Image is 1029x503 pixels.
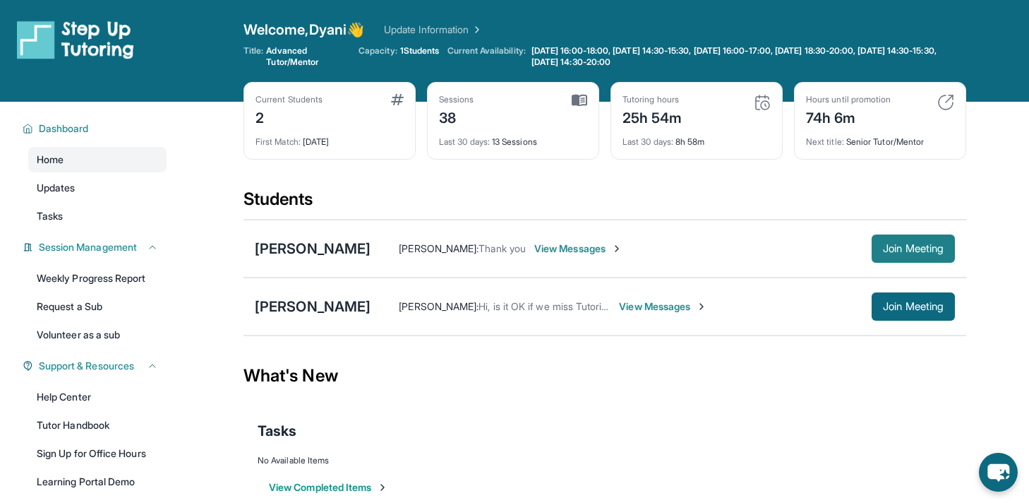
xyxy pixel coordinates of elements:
[243,20,364,40] span: Welcome, Dyani 👋
[384,23,483,37] a: Update Information
[439,136,490,147] span: Last 30 days :
[439,105,474,128] div: 38
[255,239,371,259] div: [PERSON_NAME]
[28,266,167,291] a: Weekly Progress Report
[255,136,301,147] span: First Match :
[883,302,944,311] span: Join Meeting
[269,480,388,495] button: View Completed Items
[33,240,158,254] button: Session Management
[28,441,167,466] a: Sign Up for Office Hours
[806,136,844,147] span: Next title :
[28,322,167,348] a: Volunteer as a sub
[806,105,891,128] div: 74h 6m
[28,203,167,229] a: Tasks
[622,94,682,105] div: Tutoring hours
[696,301,707,312] img: Chevron-Right
[243,345,966,407] div: What's New
[255,297,371,316] div: [PERSON_NAME]
[33,359,158,373] button: Support & Resources
[622,128,771,148] div: 8h 58m
[37,153,64,167] span: Home
[243,45,263,68] span: Title:
[937,94,954,111] img: card
[529,45,966,68] a: [DATE] 16:00-18:00, [DATE] 14:30-15:30, [DATE] 16:00-17:00, [DATE] 18:30-20:00, [DATE] 14:30-15:3...
[872,292,955,321] button: Join Meeting
[28,294,167,319] a: Request a Sub
[979,453,1018,492] button: chat-button
[439,94,474,105] div: Sessions
[255,94,323,105] div: Current Students
[359,45,397,57] span: Capacity:
[534,242,622,256] span: View Messages
[28,469,167,495] a: Learning Portal Demo
[258,421,296,441] span: Tasks
[399,300,479,312] span: [PERSON_NAME] :
[17,20,134,59] img: logo
[39,359,134,373] span: Support & Resources
[400,45,440,57] span: 1 Students
[872,235,955,263] button: Join Meeting
[399,242,479,254] span: [PERSON_NAME] :
[754,94,771,111] img: card
[806,128,954,148] div: Senior Tutor/Mentor
[258,455,952,466] div: No Available Items
[469,23,483,37] img: Chevron Right
[439,128,587,148] div: 13 Sessions
[243,188,966,219] div: Students
[37,209,63,223] span: Tasks
[37,181,76,195] span: Updates
[39,122,89,136] span: Dashboard
[622,136,673,147] span: Last 30 days :
[622,105,682,128] div: 25h 54m
[572,94,587,107] img: card
[255,105,323,128] div: 2
[33,122,158,136] button: Dashboard
[391,94,404,105] img: card
[806,94,891,105] div: Hours until promotion
[619,300,707,314] span: View Messages
[611,243,622,254] img: Chevron-Right
[447,45,525,68] span: Current Availability:
[479,242,526,254] span: Thank you
[266,45,350,68] span: Advanced Tutor/Mentor
[28,384,167,410] a: Help Center
[883,244,944,253] span: Join Meeting
[28,147,167,172] a: Home
[28,175,167,201] a: Updates
[28,413,167,438] a: Tutor Handbook
[255,128,404,148] div: [DATE]
[39,240,137,254] span: Session Management
[531,45,963,68] span: [DATE] 16:00-18:00, [DATE] 14:30-15:30, [DATE] 16:00-17:00, [DATE] 18:30-20:00, [DATE] 14:30-15:3...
